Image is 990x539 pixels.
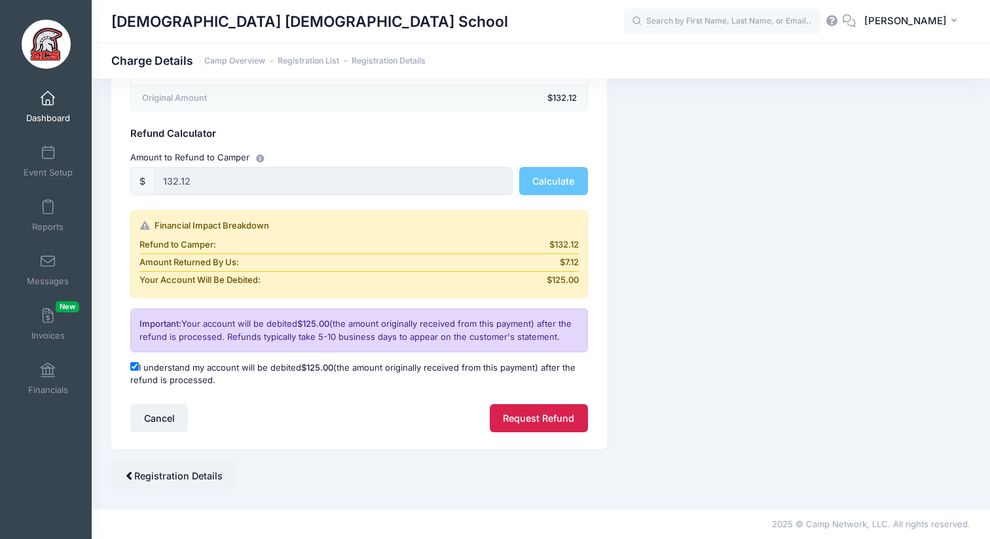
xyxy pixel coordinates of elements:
a: Dashboard [17,84,79,130]
input: 0.00 [154,167,513,195]
span: Reports [32,221,64,232]
a: Financials [17,356,79,401]
h1: Charge Details [111,54,426,67]
span: Messages [27,276,69,287]
div: Your account will be debited (the amount originally received from this payment) after the refund ... [130,308,588,352]
td: Original Amount [131,85,330,111]
div: Financial Impact Breakdown [139,219,579,232]
span: New [56,301,79,312]
a: Registration Details [111,462,236,490]
a: InvoicesNew [17,301,79,347]
label: I understand my account will be debited (the amount originally received from this payment) after ... [130,362,588,387]
span: Dashboard [26,113,70,124]
span: $125.00 [547,274,579,287]
span: $7.12 [560,256,579,269]
a: Messages [17,247,79,293]
a: Event Setup [17,138,79,184]
h1: [DEMOGRAPHIC_DATA] [DEMOGRAPHIC_DATA] School [111,7,508,37]
a: Reports [17,193,79,238]
span: Financials [28,384,68,396]
span: $125.00 [301,362,333,373]
div: $ [130,167,155,195]
span: $132.12 [549,238,579,251]
a: Registration Details [352,56,426,66]
span: Your Account Will Be Debited: [139,274,261,287]
span: Event Setup [24,167,73,178]
span: [PERSON_NAME] [864,14,947,28]
span: Amount Returned By Us: [139,256,239,269]
div: Amount to Refund to Camper [124,151,595,164]
a: Camp Overview [204,56,265,66]
span: $125.00 [297,318,329,329]
button: Cancel [130,404,188,432]
span: Refund to Camper: [139,238,216,251]
td: $132.12 [330,85,587,111]
img: Evangelical Christian School [22,20,71,69]
span: 2025 © Camp Network, LLC. All rights reserved. [772,519,970,529]
span: Important: [139,318,181,329]
input: I understand my account will be debited$125.00(the amount originally received from this payment) ... [130,362,139,371]
input: Search by First Name, Last Name, or Email... [624,9,820,35]
button: Request Refund [490,404,588,432]
h5: Refund Calculator [130,128,588,140]
a: Registration List [278,56,339,66]
button: [PERSON_NAME] [856,7,970,37]
span: Invoices [31,330,65,341]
